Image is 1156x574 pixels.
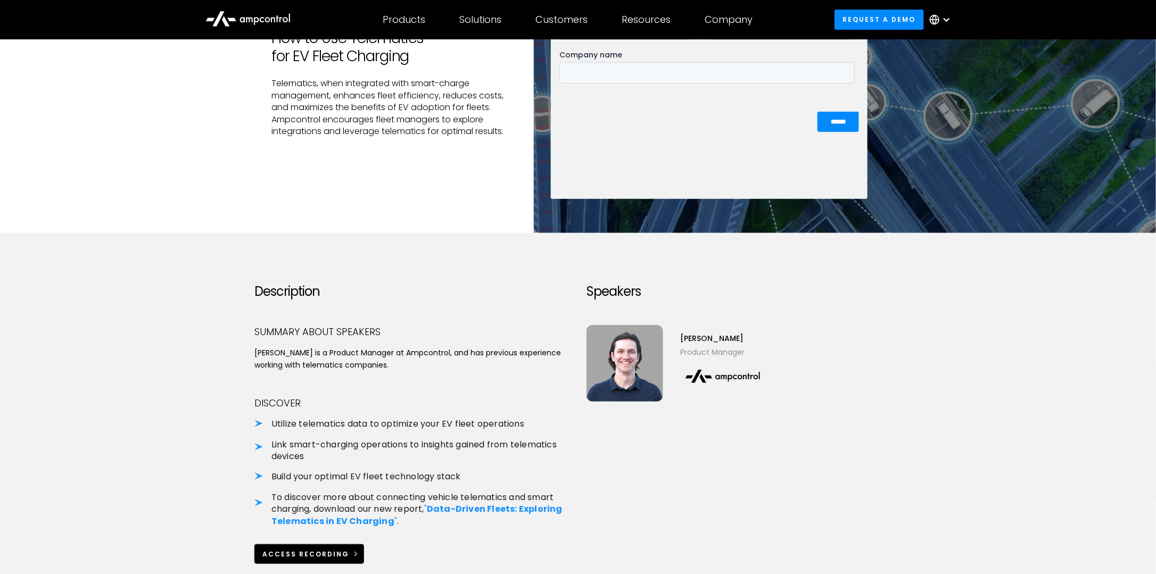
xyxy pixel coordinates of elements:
[271,78,517,137] p: Telematics, when integrated with smart-charge management, enhances fleet efficiency, reduces cost...
[254,347,569,371] p: [PERSON_NAME] is a Product Manager at Ampcontrol, and has previous experience working with telema...
[705,14,753,26] div: Company
[622,14,671,26] div: Resources
[680,346,765,358] div: Product Manager
[262,550,349,559] div: ACCESS RECORDING
[254,396,569,410] div: Discover
[835,10,924,29] a: Request a demo
[271,503,563,527] a: "Data-Driven Fleets: Exploring Telematics in EV Charging"
[254,284,569,300] h2: Description
[587,284,902,300] h2: Speakers
[271,29,517,65] h1: How to Use Telematics for EV Fleet Charging
[383,14,426,26] div: Products
[680,332,765,344] div: [PERSON_NAME]
[536,14,588,26] div: Customers
[254,544,364,564] a: ACCESS RECORDING
[254,439,569,463] li: Link smart-charging operations to insights gained from telematics devices
[460,14,502,26] div: Solutions
[254,471,569,483] li: Build your optimal EV fleet technology stack
[271,503,563,527] strong: Data-Driven Fleets: Exploring Telematics in EV Charging
[254,325,569,338] div: Summary about speakers
[254,418,569,430] li: Utilize telematics data to optimize your EV fleet operations
[254,492,569,527] li: To discover more about connecting vehicle telematics and smart charging, download our new report, .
